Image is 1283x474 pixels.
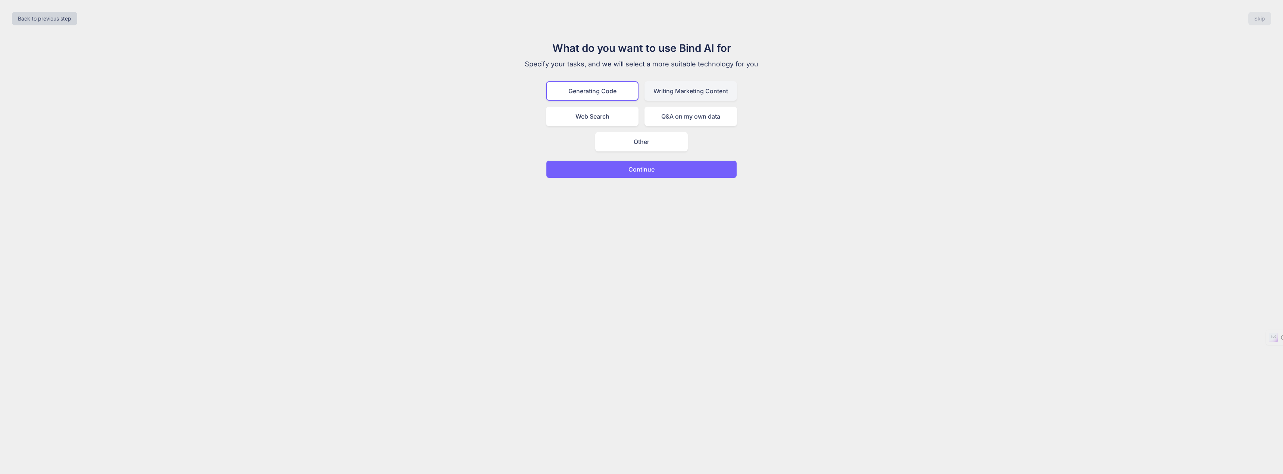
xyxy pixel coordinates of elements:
div: Generating Code [546,81,639,101]
button: Back to previous step [12,12,77,25]
p: Specify your tasks, and we will select a more suitable technology for you [516,59,767,69]
button: Skip [1248,12,1271,25]
p: Continue [628,165,655,174]
div: Web Search [546,107,639,126]
div: Writing Marketing Content [644,81,737,101]
h1: What do you want to use Bind AI for [516,40,767,56]
div: Q&A on my own data [644,107,737,126]
button: Continue [546,160,737,178]
div: Other [595,132,688,151]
